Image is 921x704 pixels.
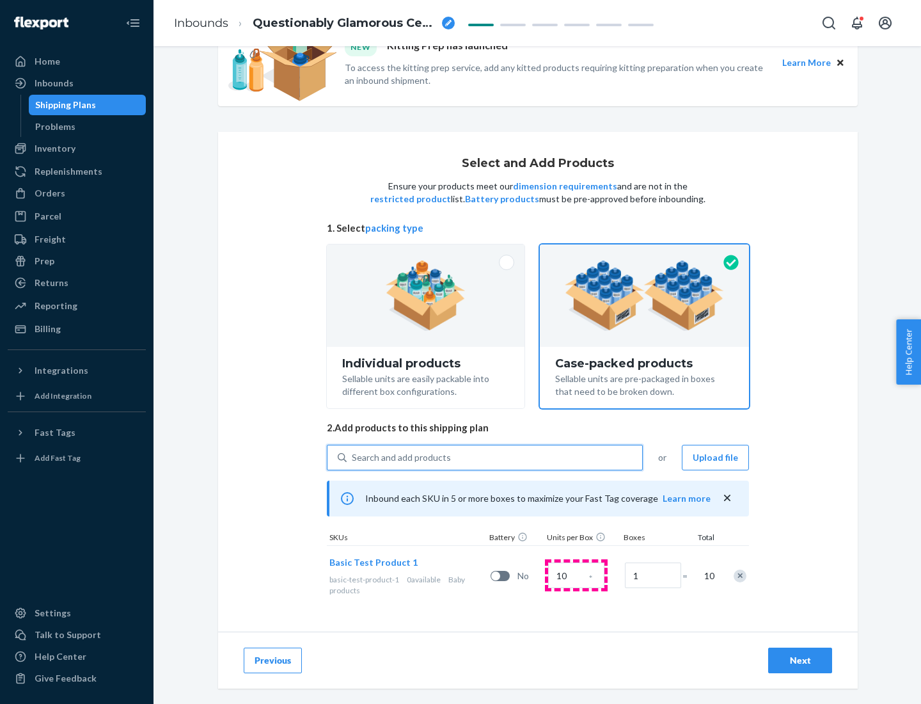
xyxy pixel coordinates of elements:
[35,165,102,178] div: Replenishments
[342,370,509,398] div: Sellable units are easily packable into different box configurations.
[329,575,399,584] span: basic-test-product-1
[8,229,146,250] a: Freight
[8,360,146,381] button: Integrations
[35,276,68,289] div: Returns
[352,451,451,464] div: Search and add products
[8,668,146,689] button: Give Feedback
[8,448,146,468] a: Add Fast Tag
[8,296,146,316] a: Reporting
[621,532,685,545] div: Boxes
[779,654,821,667] div: Next
[8,73,146,93] a: Inbounds
[365,221,423,235] button: packing type
[625,563,681,588] input: Number of boxes
[327,221,749,235] span: 1. Select
[370,193,451,205] button: restricted product
[329,557,418,568] span: Basic Test Product 1
[8,138,146,159] a: Inventory
[345,61,771,87] p: To access the kitting prep service, add any kitted products requiring kitting preparation when yo...
[8,319,146,339] a: Billing
[329,574,485,596] div: Baby products
[8,251,146,271] a: Prep
[35,364,88,377] div: Integrations
[327,532,487,545] div: SKUs
[8,161,146,182] a: Replenishments
[407,575,441,584] span: 0 available
[896,319,921,385] button: Help Center
[35,452,81,463] div: Add Fast Tag
[8,603,146,623] a: Settings
[244,648,302,673] button: Previous
[555,357,734,370] div: Case-packed products
[387,38,508,56] p: Kitting Prep has launched
[768,648,832,673] button: Next
[685,532,717,545] div: Total
[487,532,544,545] div: Battery
[35,233,66,246] div: Freight
[120,10,146,36] button: Close Navigation
[29,116,146,137] a: Problems
[844,10,870,36] button: Open notifications
[29,95,146,115] a: Shipping Plans
[658,451,666,464] span: or
[327,421,749,435] span: 2. Add products to this shipping plan
[816,10,842,36] button: Open Search Box
[8,183,146,204] a: Orders
[462,157,614,170] h1: Select and Add Products
[35,255,54,268] div: Prep
[663,492,711,505] button: Learn more
[721,492,734,505] button: close
[35,607,71,620] div: Settings
[513,180,617,193] button: dimension requirements
[35,390,91,401] div: Add Integration
[8,625,146,645] a: Talk to Support
[35,628,101,641] div: Talk to Support
[8,273,146,293] a: Returns
[35,187,65,200] div: Orders
[548,563,604,588] input: Case Quantity
[369,180,707,205] p: Ensure your products meet our and are not in the list. must be pre-approved before inbounding.
[329,556,418,569] button: Basic Test Product 1
[35,323,61,335] div: Billing
[782,56,831,70] button: Learn More
[8,206,146,227] a: Parcel
[35,142,75,155] div: Inventory
[734,570,746,582] div: Remove Item
[35,55,60,68] div: Home
[465,193,539,205] button: Battery products
[35,210,61,223] div: Parcel
[345,38,377,56] div: NEW
[35,120,75,133] div: Problems
[253,15,437,32] span: Questionably Glamorous Centipede
[682,445,749,470] button: Upload file
[682,570,695,582] span: =
[174,16,228,30] a: Inbounds
[517,570,543,582] span: No
[35,300,77,312] div: Reporting
[386,260,466,331] img: individual-pack.facf35554cb0f1810c75b2bd6df2d64e.png
[555,370,734,398] div: Sellable units are pre-packaged in boxes that need to be broken down.
[342,357,509,370] div: Individual products
[702,570,714,582] span: 10
[8,646,146,667] a: Help Center
[14,17,68,29] img: Flexport logo
[35,650,86,663] div: Help Center
[872,10,898,36] button: Open account menu
[8,422,146,443] button: Fast Tags
[544,532,621,545] div: Units per Box
[35,77,74,90] div: Inbounds
[833,56,847,70] button: Close
[327,481,749,516] div: Inbound each SKU in 5 or more boxes to maximize your Fast Tag coverage
[8,51,146,72] a: Home
[35,672,97,685] div: Give Feedback
[565,260,724,331] img: case-pack.59cecea509d18c883b923b81aeac6d0b.png
[8,386,146,406] a: Add Integration
[35,99,96,111] div: Shipping Plans
[164,4,465,42] ol: breadcrumbs
[35,426,75,439] div: Fast Tags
